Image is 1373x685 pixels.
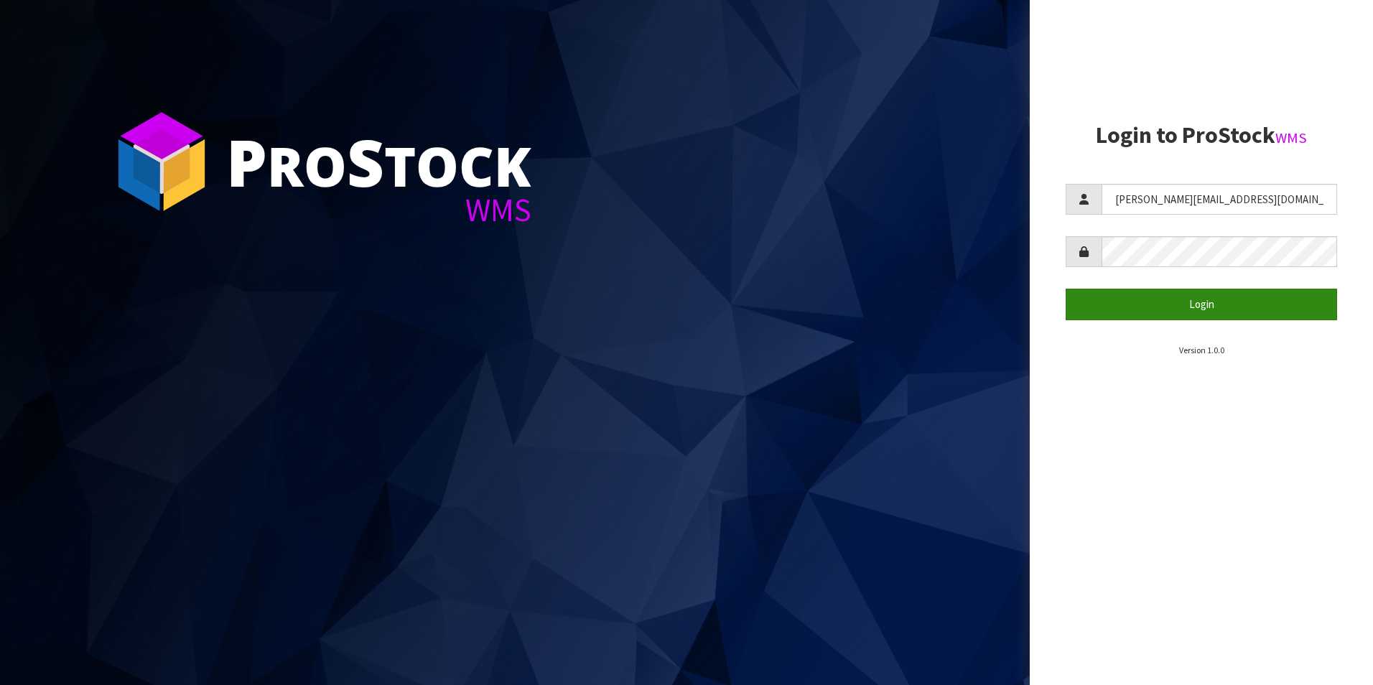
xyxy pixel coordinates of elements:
h2: Login to ProStock [1066,123,1337,148]
div: ro tock [226,129,531,194]
img: ProStock Cube [108,108,215,215]
span: P [226,118,267,205]
input: Username [1102,184,1337,215]
button: Login [1066,289,1337,320]
span: S [347,118,384,205]
div: WMS [226,194,531,226]
small: WMS [1275,129,1307,147]
small: Version 1.0.0 [1179,345,1224,355]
